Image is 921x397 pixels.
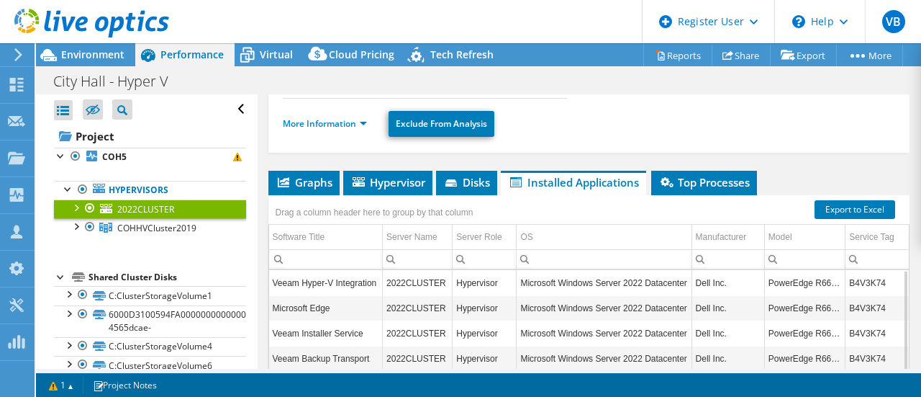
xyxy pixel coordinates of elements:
[383,295,453,321] td: Column Server Name, Value 2022CLUSTER
[273,228,325,246] div: Software Title
[389,111,494,137] a: Exclude From Analysis
[269,225,383,250] td: Software Title Column
[269,321,383,346] td: Column Software Title, Value Veeam Installer Service
[517,321,691,346] td: Column OS, Value Microsoft Windows Server 2022 Datacenter
[764,346,845,371] td: Column Model, Value PowerEdge R660xs
[453,270,517,295] td: Column Server Role, Value Hypervisor
[453,225,517,250] td: Server Role Column
[260,48,293,61] span: Virtual
[383,249,453,269] td: Column Server Name, Filter cell
[845,295,909,321] td: Column Service Tag, Value B4V3K74
[383,225,453,250] td: Server Name Column
[517,270,691,295] td: Column OS, Value Microsoft Windows Server 2022 Datacenter
[54,200,246,218] a: 2022CLUSTER
[691,249,764,269] td: Column Manufacturer, Filter cell
[89,269,246,286] div: Shared Cluster Disks
[47,73,191,89] h1: City Hall - Hyper V
[520,228,532,246] div: OS
[691,346,764,371] td: Column Manufacturer, Value Dell Inc.
[453,249,517,269] td: Column Server Role, Filter cell
[517,346,691,371] td: Column OS, Value Microsoft Windows Server 2022 Datacenter
[643,44,712,66] a: Reports
[691,295,764,321] td: Column Manufacturer, Value Dell Inc.
[54,181,246,200] a: Hypervisors
[269,249,383,269] td: Column Software Title, Filter cell
[383,346,453,371] td: Column Server Name, Value 2022CLUSTER
[269,295,383,321] td: Column Software Title, Value Microsoft Edge
[54,356,246,375] a: C:ClusterStorageVolume6
[54,218,246,237] a: COHHVCluster2019
[845,346,909,371] td: Column Service Tag, Value B4V3K74
[61,48,124,61] span: Environment
[764,321,845,346] td: Column Model, Value PowerEdge R660xs
[691,225,764,250] td: Manufacturer Column
[764,249,845,269] td: Column Model, Filter cell
[691,321,764,346] td: Column Manufacturer, Value Dell Inc.
[764,225,845,250] td: Model Column
[54,305,246,337] a: 6000D3100594FA000000000000000006-4565dcae-
[430,48,494,61] span: Tech Refresh
[764,295,845,321] td: Column Model, Value PowerEdge R660xs
[329,48,394,61] span: Cloud Pricing
[383,321,453,346] td: Column Server Name, Value 2022CLUSTER
[658,175,750,189] span: Top Processes
[102,151,127,163] b: COH5
[453,346,517,371] td: Column Server Role, Value Hypervisor
[383,270,453,295] td: Column Server Name, Value 2022CLUSTER
[517,249,691,269] td: Column OS, Filter cell
[845,249,909,269] td: Column Service Tag, Filter cell
[882,10,905,33] span: VB
[836,44,903,66] a: More
[83,376,167,394] a: Project Notes
[845,270,909,295] td: Column Service Tag, Value B4V3K74
[54,286,246,305] a: C:ClusterStorageVolume1
[54,125,246,148] a: Project
[456,228,502,246] div: Server Role
[160,48,224,61] span: Performance
[276,175,332,189] span: Graphs
[453,321,517,346] td: Column Server Role, Value Hypervisor
[845,321,909,346] td: Column Service Tag, Value B4V3K74
[453,295,517,321] td: Column Server Role, Value Hypervisor
[283,117,367,130] a: More Information
[845,225,909,250] td: Service Tag Column
[517,295,691,321] td: Column OS, Value Microsoft Windows Server 2022 Datacenter
[117,222,196,234] span: COHHVCluster2019
[443,175,490,189] span: Disks
[691,270,764,295] td: Column Manufacturer, Value Dell Inc.
[350,175,425,189] span: Hypervisor
[117,203,174,215] span: 2022CLUSTER
[792,15,805,28] svg: \n
[764,270,845,295] td: Column Model, Value PowerEdge R660xs
[39,376,83,394] a: 1
[54,337,246,356] a: C:ClusterStorageVolume4
[849,228,894,246] div: Service Tag
[517,225,691,250] td: OS Column
[386,228,437,246] div: Server Name
[272,202,477,223] div: Drag a column header here to group by that column
[768,228,792,246] div: Model
[269,346,383,371] td: Column Software Title, Value Veeam Backup Transport
[269,270,383,295] td: Column Software Title, Value Veeam Hyper-V Integration
[770,44,837,66] a: Export
[815,200,895,219] a: Export to Excel
[54,148,246,166] a: COH5
[508,175,639,189] span: Installed Applications
[712,44,771,66] a: Share
[696,228,747,246] div: Manufacturer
